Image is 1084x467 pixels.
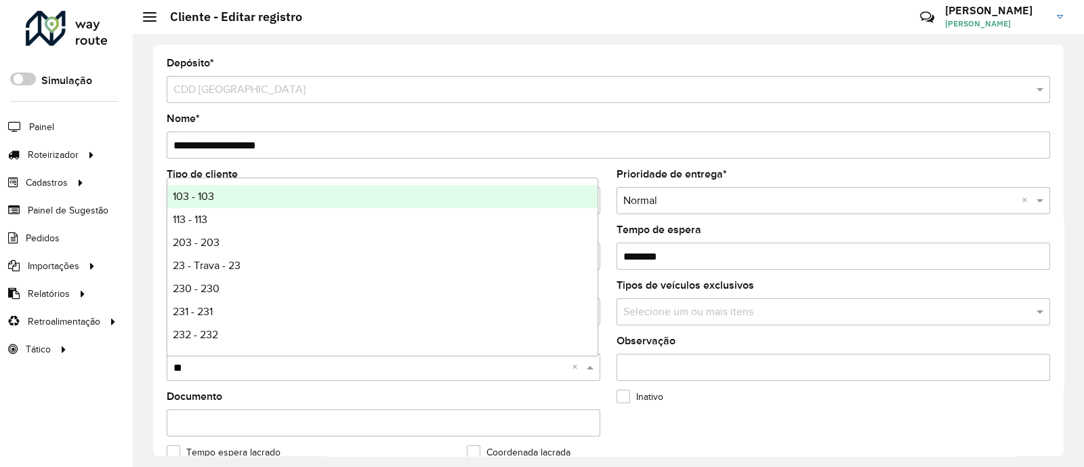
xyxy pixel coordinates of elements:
label: Nome [167,110,200,127]
span: Importações [28,259,79,273]
label: Coordenada lacrada [467,445,570,460]
h3: [PERSON_NAME] [945,4,1047,17]
span: Retroalimentação [28,314,100,329]
span: 232 - 232 [173,329,218,340]
h2: Cliente - Editar registro [157,9,302,24]
span: Roteirizador [28,148,79,162]
label: Tipos de veículos exclusivos [617,277,754,293]
span: [PERSON_NAME] [945,18,1047,30]
label: Depósito [167,55,214,71]
label: Observação [617,333,675,349]
span: Painel de Sugestão [28,203,108,218]
label: Tempo espera lacrado [167,445,280,460]
span: 113 - 113 [173,214,207,225]
label: Inativo [617,390,663,404]
label: Tempo de espera [617,222,701,238]
span: Painel [29,120,54,134]
a: Contato Rápido [913,3,942,32]
ng-dropdown-panel: Options list [167,178,598,356]
span: Relatórios [28,287,70,301]
label: Simulação [41,73,92,89]
span: 231 - 231 [173,306,213,317]
span: Clear all [572,359,583,375]
label: Prioridade de entrega [617,166,727,182]
span: Pedidos [26,231,60,245]
span: 23 - Trava - 23 [173,260,241,271]
span: Tático [26,342,51,357]
label: Tipo de cliente [167,166,238,182]
span: Cadastros [26,176,68,190]
label: Documento [167,388,222,405]
span: 230 - 230 [173,283,220,294]
span: Clear all [1022,192,1033,209]
span: 103 - 103 [173,190,214,202]
span: 203 - 203 [173,237,220,248]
